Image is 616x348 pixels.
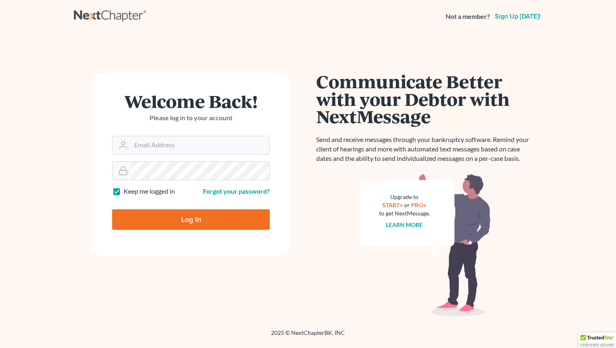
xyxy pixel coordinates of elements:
[446,12,490,21] strong: Not a member?
[316,135,534,163] p: Send and receive messages through your bankruptcy software. Remind your client of hearings and mo...
[112,113,270,123] p: Please log in to your account
[578,332,616,348] div: TrustedSite Certified
[359,173,491,317] img: nextmessage_bg-59042aed3d76b12b5cd301f8e5b87938c9018125f34e5fa2b7a6b67550977c72.svg
[112,209,270,230] input: Log In
[411,201,427,208] a: PRO+
[383,201,403,208] a: START+
[74,329,542,343] div: 2025 © NextChapterBK, INC
[386,221,423,228] a: Learn more
[493,13,542,20] a: Sign up [DATE]!
[203,187,270,195] a: Forgot your password?
[379,193,430,201] div: Upgrade to
[379,209,430,217] div: to get NextMessage.
[405,201,410,208] span: or
[112,92,270,110] h1: Welcome Back!
[131,136,269,154] input: Email Address
[316,73,534,125] h1: Communicate Better with your Debtor with NextMessage
[124,187,175,196] label: Keep me logged in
